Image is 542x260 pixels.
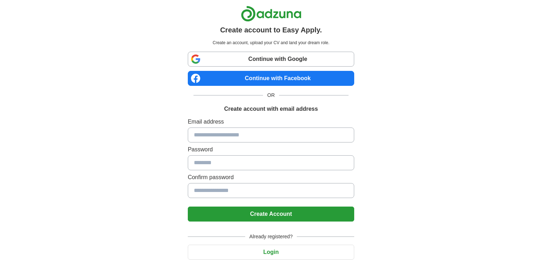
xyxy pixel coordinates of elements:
a: Continue with Facebook [188,71,354,86]
p: Create an account, upload your CV and land your dream role. [189,40,353,46]
a: Login [188,249,354,255]
button: Create Account [188,207,354,222]
label: Email address [188,118,354,126]
span: OR [263,92,279,99]
h1: Create account to Easy Apply. [220,25,322,35]
a: Continue with Google [188,52,354,67]
img: Adzuna logo [241,6,301,22]
label: Confirm password [188,173,354,182]
h1: Create account with email address [224,105,318,113]
span: Already registered? [245,233,297,240]
label: Password [188,145,354,154]
button: Login [188,245,354,260]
